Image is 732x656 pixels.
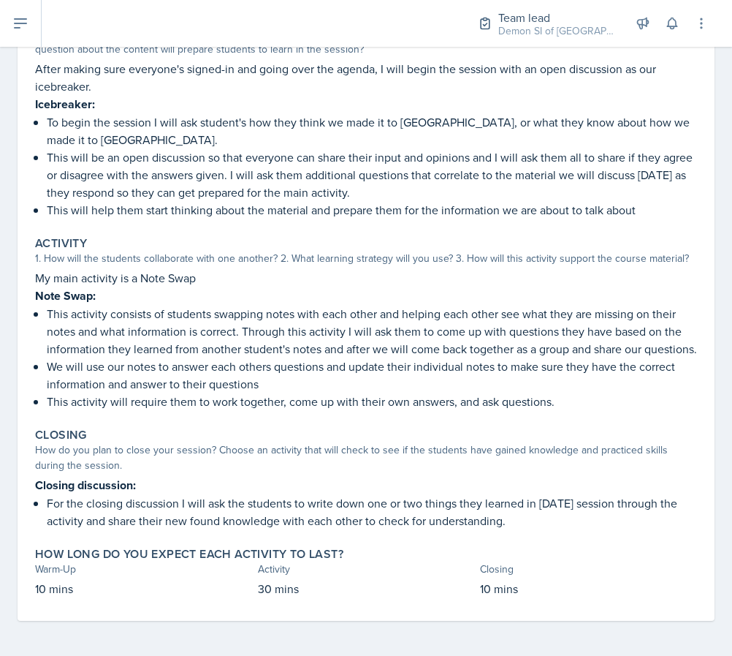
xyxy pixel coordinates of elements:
strong: Closing discussion: [35,477,136,494]
div: Activity [258,562,475,577]
div: How do you plan to close your session? Choose an activity that will check to see if the students ... [35,442,697,473]
p: This will be an open discussion so that everyone can share their input and opinions and I will as... [47,148,697,201]
p: We will use our notes to answer each others questions and update their individual notes to make s... [47,358,697,393]
p: To begin the session I will ask student's how they think we made it to [GEOGRAPHIC_DATA], or what... [47,113,697,148]
div: Closing [480,562,697,577]
div: Warm-Up [35,562,252,577]
p: My main activity is a Note Swap [35,269,697,287]
p: 10 mins [480,580,697,597]
p: This activity consists of students swapping notes with each other and helping each other see what... [47,305,697,358]
label: Closing [35,428,87,442]
div: Demon SI of [GEOGRAPHIC_DATA] / Fall 2025 [498,23,615,39]
p: For the closing discussion I will ask the students to write down one or two things they learned i... [47,494,697,529]
p: 30 mins [258,580,475,597]
div: 1. How will the students collaborate with one another? 2. What learning strategy will you use? 3.... [35,251,697,266]
p: 10 mins [35,580,252,597]
label: Activity [35,236,87,251]
p: This activity will require them to work together, come up with their own answers, and ask questions. [47,393,697,410]
p: This will help them start thinking about the material and prepare them for the information we are... [47,201,697,219]
label: How long do you expect each activity to last? [35,547,343,562]
div: Team lead [498,9,615,26]
strong: Icebreaker: [35,96,95,113]
p: After making sure everyone's signed-in and going over the agenda, I will begin the session with a... [35,60,697,95]
strong: Note Swap: [35,287,96,304]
